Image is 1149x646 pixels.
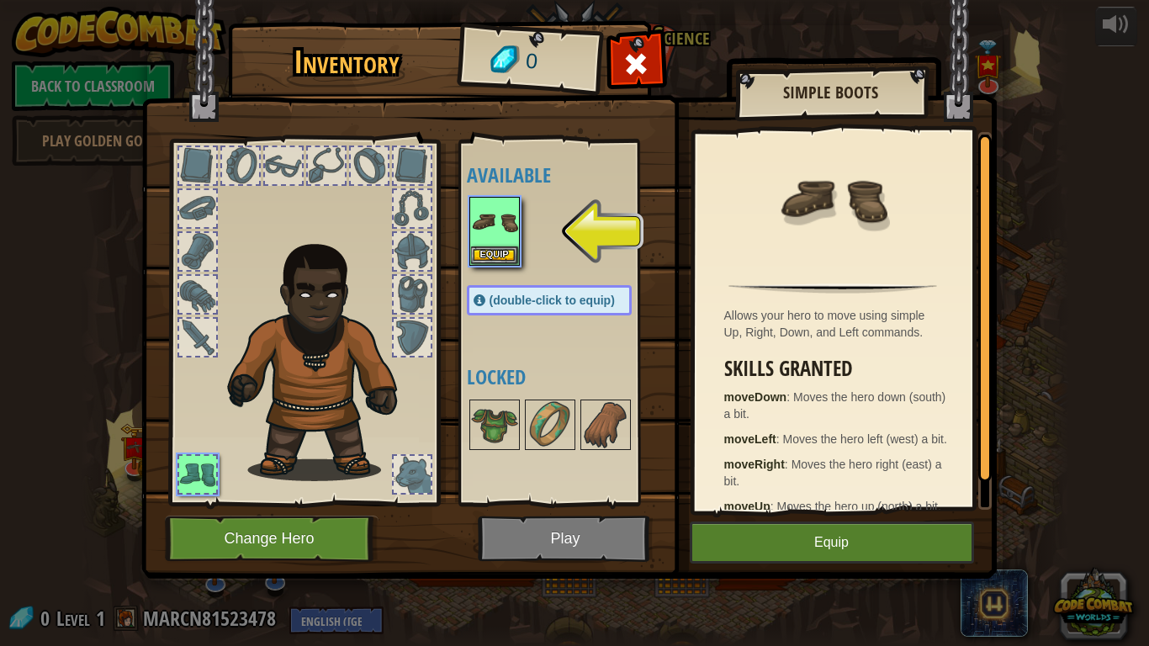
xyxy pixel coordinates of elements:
h3: Skills Granted [724,357,950,380]
button: Equip [690,522,974,564]
span: Moves the hero right (east) a bit. [724,458,942,488]
strong: moveLeft [724,432,776,446]
span: Moves the hero down (south) a bit. [724,390,946,421]
span: : [770,500,777,513]
strong: moveRight [724,458,785,471]
strong: moveDown [724,390,787,404]
span: : [776,432,783,446]
img: hr.png [728,283,936,294]
span: : [786,390,793,404]
img: portrait.png [582,401,629,448]
div: Allows your hero to move using simple Up, Right, Down, and Left commands. [724,307,950,341]
strong: moveUp [724,500,770,513]
h1: Inventory [240,45,454,80]
h2: Simple Boots [752,83,910,102]
img: portrait.png [471,199,518,246]
img: portrait.png [778,145,887,254]
span: Moves the hero up (north) a bit. [777,500,941,513]
img: portrait.png [527,401,574,448]
img: Gordon_Stalwart_Hair.png [220,235,427,481]
h4: Available [467,164,665,186]
span: : [785,458,792,471]
button: Equip [471,246,518,264]
span: Moves the hero left (west) a bit. [783,432,947,446]
span: 0 [524,46,538,77]
button: Change Hero [165,516,379,562]
h4: Locked [467,366,665,388]
span: (double-click to equip) [490,294,615,307]
img: portrait.png [471,401,518,448]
